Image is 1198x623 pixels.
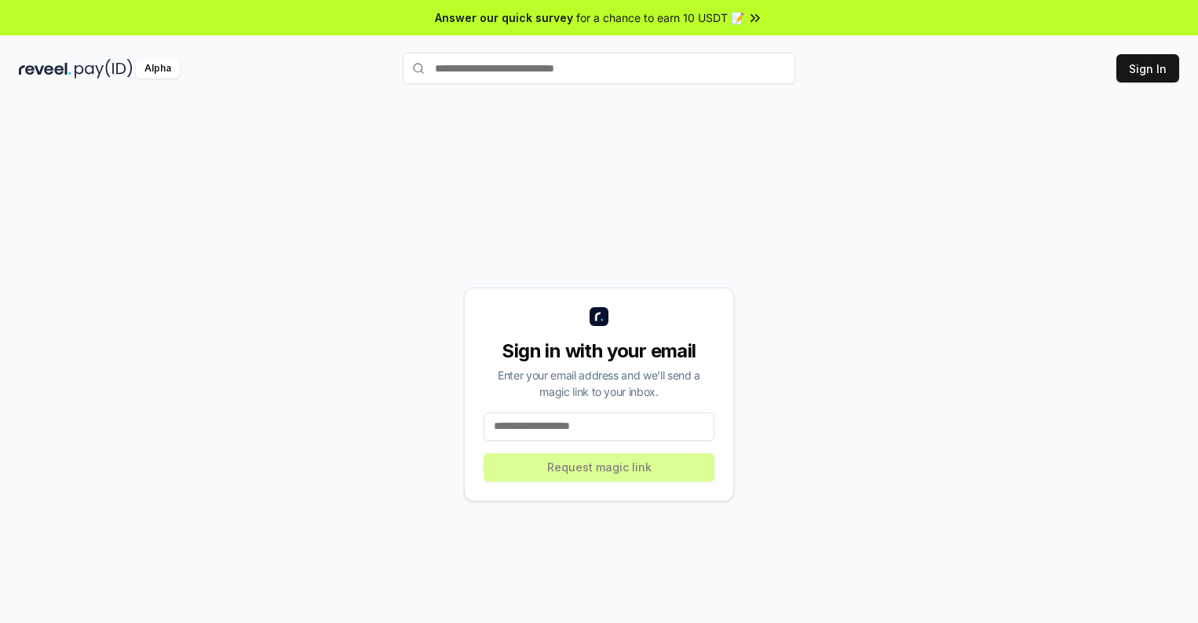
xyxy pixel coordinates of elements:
[484,367,714,400] div: Enter your email address and we’ll send a magic link to your inbox.
[590,307,608,326] img: logo_small
[1116,54,1179,82] button: Sign In
[19,59,71,79] img: reveel_dark
[136,59,180,79] div: Alpha
[576,9,744,26] span: for a chance to earn 10 USDT 📝
[435,9,573,26] span: Answer our quick survey
[75,59,133,79] img: pay_id
[484,339,714,364] div: Sign in with your email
